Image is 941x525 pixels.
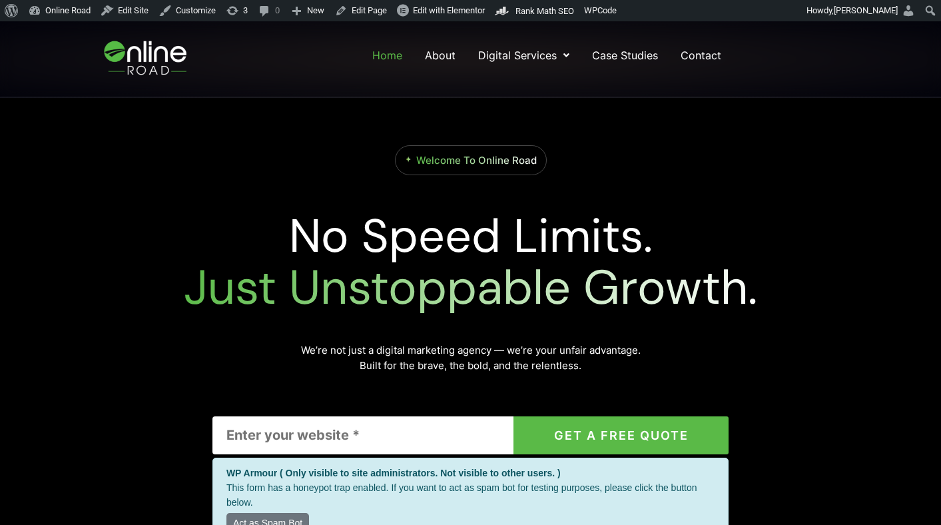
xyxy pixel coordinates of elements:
[371,43,404,67] a: Home
[212,342,729,374] p: We’re not just a digital marketing agency — we’re your unfair advantage. Built for the brave, the...
[679,43,723,67] a: Contact
[91,211,850,314] h2: No Speed Limits.
[413,5,485,15] span: Edit with Elementor
[416,154,537,167] span: Welcome To Online Road
[184,257,757,318] span: Just Unstoppable Growth.
[515,6,574,16] span: Rank Math SEO
[424,43,457,67] a: About
[477,43,571,67] a: Digital Services
[226,468,561,478] strong: WP Armour ( Only visible to site administrators. Not visible to other users. )
[212,416,513,454] input: Enter your website *
[834,5,898,15] span: [PERSON_NAME]
[513,416,729,454] button: GET A FREE QUOTE
[591,43,659,67] a: Case Studies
